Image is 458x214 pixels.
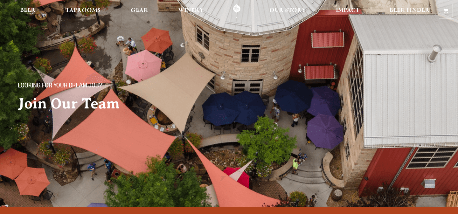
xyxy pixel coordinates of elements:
[131,8,148,13] span: Gear
[18,82,102,91] span: Looking for your dream job?
[178,8,204,13] span: Winery
[16,4,40,18] a: Beer
[269,8,306,13] span: Our Story
[127,4,152,18] a: Gear
[390,8,430,13] span: Beer Finder
[225,4,249,18] a: Odell Home
[265,4,310,18] a: Our Story
[336,8,359,13] span: Impact
[61,4,105,18] a: Taprooms
[332,4,364,18] a: Impact
[385,4,434,18] a: Beer Finder
[66,8,101,13] span: Taprooms
[20,8,36,13] span: Beer
[174,4,208,18] a: Winery
[18,96,216,112] h2: Join Our Team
